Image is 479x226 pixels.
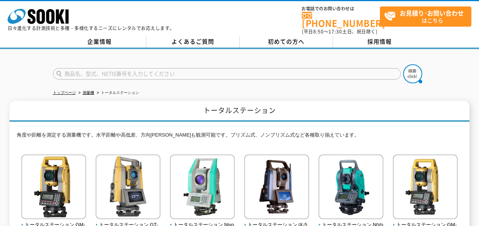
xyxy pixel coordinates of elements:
[53,68,401,80] input: 商品名、型式、NETIS番号を入力してください
[403,64,422,83] img: btn_search.png
[95,89,139,97] li: トータルステーション
[96,154,160,221] img: トータルステーション GT-1203
[244,154,309,221] img: トータルステーション iX-505
[400,8,464,18] strong: お見積り･お問い合わせ
[8,26,175,30] p: 日々進化する計測技術と多種・多様化するニーズにレンタルでお応えします。
[10,101,469,122] h1: トータルステーション
[170,154,235,221] img: トータルステーション Nivo-F5L plus
[268,37,304,46] span: 初めての方へ
[21,154,86,221] img: トータルステーション GM-105F
[17,131,463,143] p: 角度や距離を測定する測量機です。水平距離や高低差、方向[PERSON_NAME]も観測可能です。プリズム式、ノンプリズム式など各種取り揃えています。
[393,154,458,221] img: トータルステーション GM-107F
[333,36,426,48] a: 採用情報
[328,28,342,35] span: 17:30
[302,6,380,11] span: お電話でのお問い合わせは
[384,7,471,26] span: はこちら
[302,12,380,27] a: [PHONE_NUMBER]
[302,28,377,35] span: (平日 ～ 土日、祝日除く)
[53,91,76,95] a: トップページ
[380,6,471,27] a: お見積り･お問い合わせはこちら
[313,28,324,35] span: 8:50
[240,36,333,48] a: 初めての方へ
[83,91,94,95] a: 測量機
[319,154,383,221] img: トータルステーション NiVo-5.SCL
[146,36,240,48] a: よくあるご質問
[53,36,146,48] a: 企業情報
